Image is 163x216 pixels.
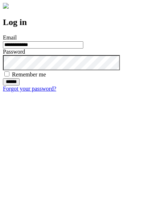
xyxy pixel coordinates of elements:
img: logo-4e3dc11c47720685a147b03b5a06dd966a58ff35d612b21f08c02c0306f2b779.png [3,3,9,9]
label: Email [3,34,17,41]
a: Forgot your password? [3,86,56,92]
h2: Log in [3,17,160,27]
label: Remember me [12,71,46,78]
label: Password [3,49,25,55]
